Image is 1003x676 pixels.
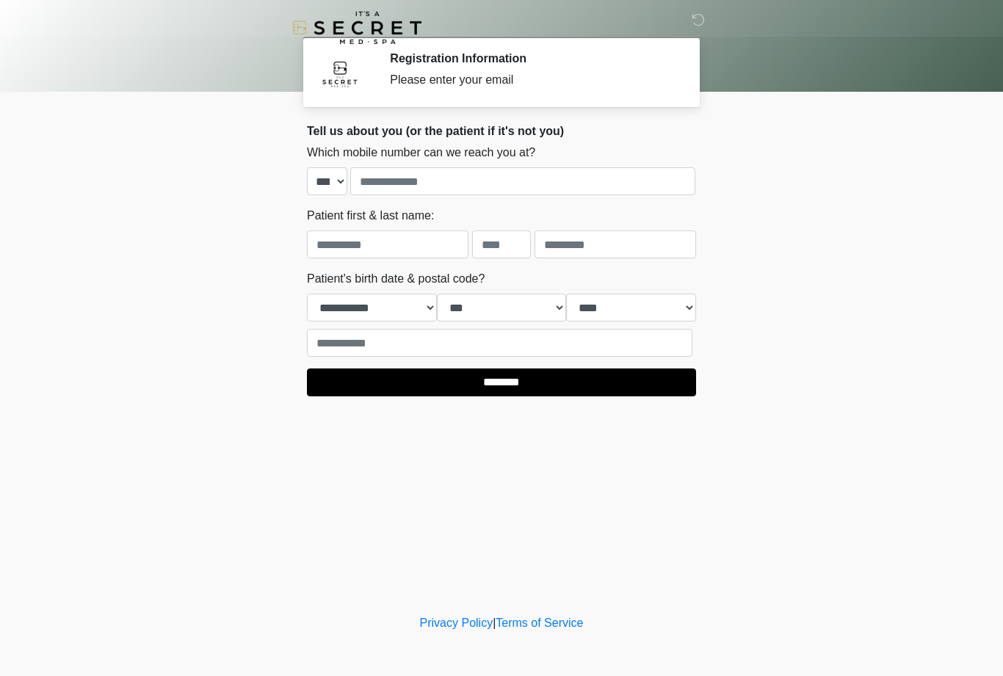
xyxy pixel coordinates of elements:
[496,617,583,629] a: Terms of Service
[390,51,674,65] h2: Registration Information
[493,617,496,629] a: |
[390,71,674,89] div: Please enter your email
[307,144,535,161] label: Which mobile number can we reach you at?
[307,207,434,225] label: Patient first & last name:
[307,124,696,138] h2: Tell us about you (or the patient if it's not you)
[318,51,362,95] img: Agent Avatar
[292,11,421,44] img: It's A Secret Med Spa Logo
[420,617,493,629] a: Privacy Policy
[307,270,485,288] label: Patient's birth date & postal code?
